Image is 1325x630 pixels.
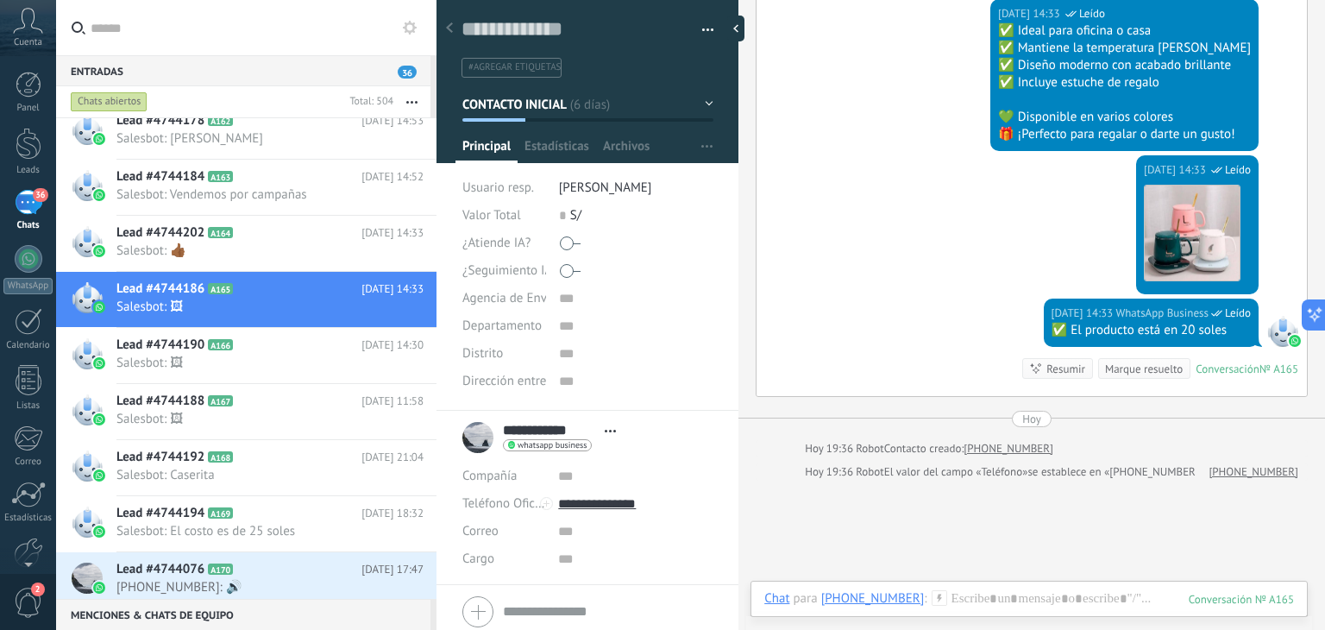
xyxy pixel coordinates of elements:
img: waba.svg [1289,335,1301,347]
div: [DATE] 14:33 [1144,161,1209,179]
span: Salesbot: El costo es de 25 soles [116,523,391,539]
span: Lead #4744178 [116,112,204,129]
span: Lead #4744192 [116,449,204,466]
div: Cargo [462,545,545,573]
span: WhatsApp Business [1267,316,1298,347]
span: A163 [208,171,233,182]
span: [DATE] 14:52 [361,168,424,186]
a: Lead #4744190 A166 [DATE] 14:30 Salesbot: 🖼 [56,328,436,383]
div: Correo [3,457,53,468]
span: 2 [31,583,45,596]
div: 🎁 ¡Perfecto para regalar o darte un gusto! [998,126,1251,143]
span: A164 [208,227,233,238]
span: Agencia de Envío [462,292,557,305]
span: Salesbot: 🖼 [116,355,391,371]
a: Lead #4744188 A167 [DATE] 11:58 Salesbot: 🖼 [56,384,436,439]
div: +51966891619 [821,590,925,606]
span: para [794,590,818,608]
span: [DATE] 11:58 [361,393,424,410]
span: Salesbot: 👍🏾 [116,243,391,259]
span: Estadísticas [524,138,589,163]
span: A165 [208,283,233,294]
span: [DATE] 14:33 [361,224,424,242]
span: Lead #4744184 [116,168,204,186]
span: Correo [462,523,499,539]
span: Dirección entrega [462,375,560,387]
span: [PHONE_NUMBER]: 🔊 [116,579,391,595]
img: waba.svg [93,189,105,201]
div: Distrito [462,340,546,368]
img: waba.svg [93,469,105,482]
span: [DATE] 18:32 [361,505,424,522]
div: Menciones & Chats de equipo [56,599,430,630]
div: Dirección entrega [462,368,546,395]
div: ✅ El producto está en 20 soles [1052,322,1251,339]
span: Leído [1079,5,1105,22]
span: se establece en «[PHONE_NUMBER]» [1027,463,1204,481]
div: Contacto creado: [884,440,964,457]
div: Usuario resp. [462,174,546,202]
div: Entradas [56,55,430,86]
button: Correo [462,518,499,545]
span: A167 [208,395,233,406]
img: waba.svg [93,245,105,257]
span: [DATE] 14:33 [361,280,424,298]
span: WhatsApp Business [1115,305,1209,322]
div: Compañía [462,463,545,490]
div: Marque resuelto [1105,361,1183,377]
img: waba.svg [93,301,105,313]
span: [PERSON_NAME] [559,180,652,196]
a: Lead #4744184 A163 [DATE] 14:52 Salesbot: Vendemos por campañas [56,160,436,215]
a: Lead #4744076 A170 [DATE] 17:47 [PHONE_NUMBER]: 🔊 [56,552,436,608]
span: Salesbot: [PERSON_NAME] [116,130,391,147]
span: Lead #4744076 [116,561,204,578]
div: Hoy 19:36 [805,463,856,481]
span: Leído [1225,305,1251,322]
div: Leads [3,165,53,176]
div: ✅ Ideal para oficina o casa [998,22,1251,40]
div: [DATE] 14:33 [1052,305,1116,322]
a: [PHONE_NUMBER] [964,440,1053,457]
span: Archivos [603,138,650,163]
span: Salesbot: 🖼 [116,411,391,427]
div: Total: 504 [342,93,393,110]
div: ✅ Diseño moderno con acabado brillante [998,57,1251,74]
span: Teléfono Oficina [462,495,552,512]
div: ¿Atiende IA? [462,230,546,257]
div: Resumir [1046,361,1085,377]
div: 💚 Disponible en varios colores [998,109,1251,126]
span: A168 [208,451,233,463]
span: : [924,590,926,608]
span: Lead #4744188 [116,393,204,410]
div: [DATE] 14:33 [998,5,1063,22]
span: A166 [208,339,233,350]
img: waba.svg [93,582,105,594]
span: A169 [208,507,233,519]
span: ¿Seguimiento IA? [462,264,558,277]
span: Salesbot: 🖼 [116,299,391,315]
button: Teléfono Oficina [462,490,545,518]
span: Lead #4744190 [116,337,204,354]
div: Panel [3,103,53,114]
a: Lead #4744192 A168 [DATE] 21:04 Salesbot: Caserita [56,440,436,495]
span: Usuario resp. [462,180,534,196]
span: Cuenta [14,37,42,48]
div: Valor Total [462,202,546,230]
span: A170 [208,564,233,575]
div: 165 [1189,592,1294,607]
img: waba.svg [93,526,105,538]
span: El valor del campo «Teléfono» [884,463,1028,481]
div: Calendario [3,340,53,351]
div: № A165 [1259,362,1298,376]
a: Lead #4744186 A165 [DATE] 14:33 Salesbot: 🖼 [56,272,436,327]
span: 36 [398,66,417,79]
span: [DATE] 17:47 [361,561,424,578]
div: Estadísticas [3,513,53,524]
a: [PHONE_NUMBER] [1209,463,1298,481]
span: Principal [462,138,511,163]
img: waba.svg [93,357,105,369]
span: S/ [570,207,581,224]
div: Hoy 19:36 [805,440,856,457]
span: Salesbot: Caserita [116,467,391,483]
div: ¿Seguimiento IA? [462,257,546,285]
